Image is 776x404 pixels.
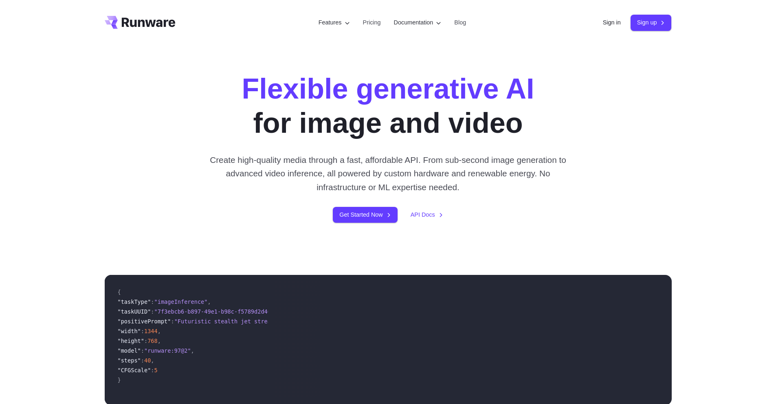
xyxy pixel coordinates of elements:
span: 768 [147,338,158,344]
a: Blog [454,18,466,27]
span: "7f3ebcb6-b897-49e1-b98c-f5789d2d40d7" [154,308,281,315]
label: Features [319,18,350,27]
span: , [158,328,161,334]
span: } [118,377,121,383]
span: : [151,308,154,315]
span: , [151,357,154,364]
a: Sign up [631,15,672,31]
a: Sign in [603,18,621,27]
span: , [158,338,161,344]
span: "imageInference" [154,299,208,305]
span: "Futuristic stealth jet streaking through a neon-lit cityscape with glowing purple exhaust" [174,318,478,325]
h1: for image and video [242,72,534,140]
span: , [207,299,211,305]
p: Create high-quality media through a fast, affordable API. From sub-second image generation to adv... [207,153,569,194]
span: "width" [118,328,141,334]
a: Go to / [105,16,176,29]
span: : [171,318,174,325]
span: "taskType" [118,299,151,305]
span: : [141,328,144,334]
span: "positivePrompt" [118,318,171,325]
span: 40 [144,357,151,364]
strong: Flexible generative AI [242,73,534,105]
span: "taskUUID" [118,308,151,315]
span: "model" [118,347,141,354]
span: "steps" [118,357,141,364]
span: 1344 [144,328,158,334]
span: "height" [118,338,144,344]
span: : [151,299,154,305]
a: Get Started Now [333,207,397,223]
a: Pricing [363,18,381,27]
span: 5 [154,367,158,373]
span: { [118,289,121,295]
span: : [141,357,144,364]
span: : [144,338,147,344]
span: , [191,347,194,354]
span: : [151,367,154,373]
a: API Docs [411,210,443,220]
span: : [141,347,144,354]
span: "runware:97@2" [144,347,191,354]
label: Documentation [394,18,442,27]
span: "CFGScale" [118,367,151,373]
